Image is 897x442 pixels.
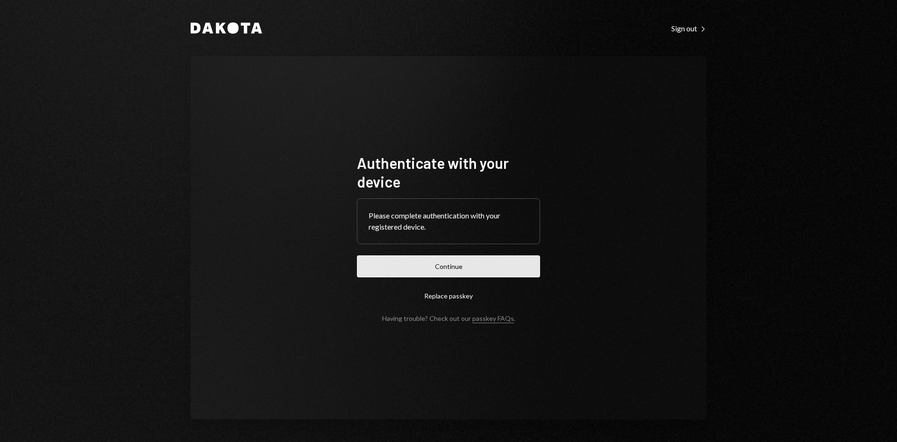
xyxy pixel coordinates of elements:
[357,153,540,191] h1: Authenticate with your device
[671,24,706,33] div: Sign out
[472,314,514,323] a: passkey FAQs
[369,210,528,232] div: Please complete authentication with your registered device.
[357,255,540,277] button: Continue
[671,23,706,33] a: Sign out
[357,285,540,307] button: Replace passkey
[382,314,515,322] div: Having trouble? Check out our .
